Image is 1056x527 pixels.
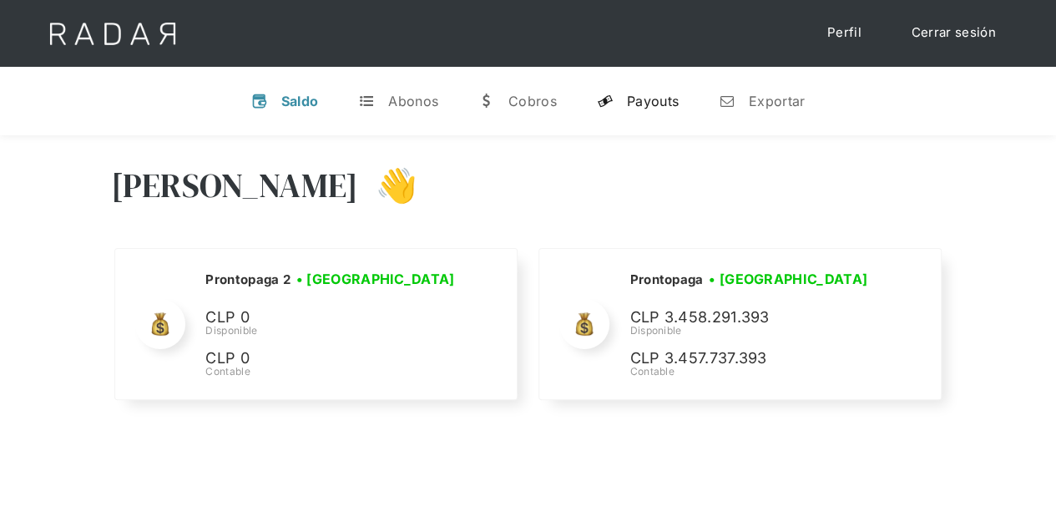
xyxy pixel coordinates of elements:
h2: Prontopaga [629,271,703,288]
div: Abonos [388,93,438,109]
div: Payouts [627,93,679,109]
div: w [478,93,495,109]
a: Cerrar sesión [895,17,1013,49]
p: CLP 0 [205,347,456,371]
div: n [719,93,735,109]
div: Contable [205,364,460,379]
p: CLP 3.458.291.393 [629,306,880,330]
h2: Prontopaga 2 [205,271,291,288]
h3: • [GEOGRAPHIC_DATA] [296,269,455,289]
div: Cobros [508,93,557,109]
p: CLP 0 [205,306,456,330]
div: Exportar [749,93,805,109]
div: t [358,93,375,109]
div: v [251,93,268,109]
div: Disponible [205,323,460,338]
div: Contable [629,364,880,379]
div: Disponible [629,323,880,338]
div: y [597,93,614,109]
div: Saldo [281,93,319,109]
h3: 👋 [358,165,417,206]
a: Perfil [811,17,878,49]
h3: [PERSON_NAME] [111,165,359,206]
h3: • [GEOGRAPHIC_DATA] [709,269,867,289]
p: CLP 3.457.737.393 [629,347,880,371]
